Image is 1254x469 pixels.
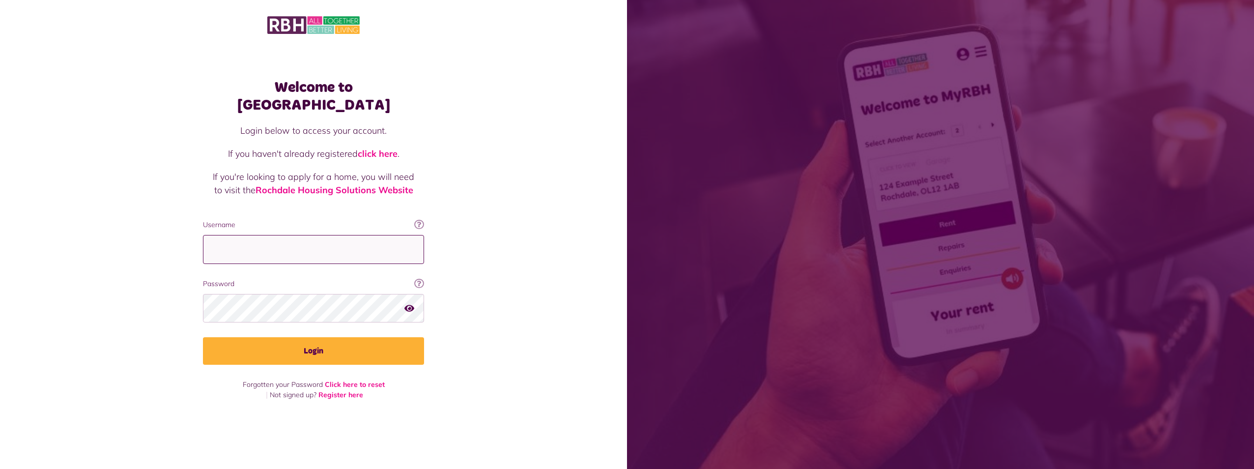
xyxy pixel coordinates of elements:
[256,184,413,196] a: Rochdale Housing Solutions Website
[213,170,414,197] p: If you're looking to apply for a home, you will need to visit the
[203,79,424,114] h1: Welcome to [GEOGRAPHIC_DATA]
[318,390,363,399] a: Register here
[203,337,424,365] button: Login
[267,15,360,35] img: MyRBH
[213,147,414,160] p: If you haven't already registered .
[243,380,323,389] span: Forgotten your Password
[270,390,316,399] span: Not signed up?
[325,380,385,389] a: Click here to reset
[203,279,424,289] label: Password
[213,124,414,137] p: Login below to access your account.
[203,220,424,230] label: Username
[358,148,398,159] a: click here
